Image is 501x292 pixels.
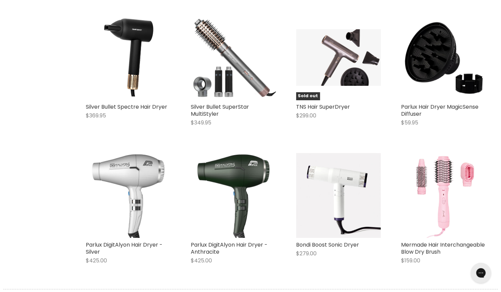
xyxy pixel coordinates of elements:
[191,241,267,256] a: Parlux DigitAlyon Hair Dryer - Anthracite
[401,241,485,256] a: Mermade Hair Interchangeable Blow Dry Brush
[86,153,171,238] img: Parlux DigitAlyon Hair Dryer - Silver
[86,241,163,256] a: Parlux DigitAlyon Hair Dryer - Silver
[296,250,317,257] span: $279.00
[401,257,420,264] span: $159.00
[191,119,211,126] span: $349.95
[467,260,494,285] iframe: Gorgias live chat messenger
[401,15,486,100] img: Parlux Hair Dryer MagicSense Diffuser
[86,103,167,111] a: Silver Bullet Spectre Hair Dryer
[86,15,171,100] img: Silver Bullet Spectre Hair Dryer
[296,112,316,119] span: $299.00
[401,103,478,118] a: Parlux Hair Dryer MagicSense Diffuser
[296,241,359,249] a: Bondi Boost Sonic Dryer
[296,103,350,111] a: TNS Hair SuperDryer
[191,153,276,238] img: Parlux DigitAlyon Hair Dryer - Anthracite
[86,112,106,119] span: $369.95
[191,257,212,264] span: $425.00
[401,119,418,126] span: $59.95
[86,257,107,264] span: $425.00
[296,29,381,86] img: TNS Hair SuperDryer
[296,153,381,238] img: Bondi Boost Sonic Dryer
[191,103,249,118] a: Silver Bullet SuperStar MultiStyler
[191,15,276,100] img: Silver Bullet SuperStar MultiStyler
[296,92,320,100] span: Sold out
[401,153,486,238] img: Mermade Hair Interchangeable Blow Dry Brush
[296,15,381,100] a: TNS Hair SuperDryerSold out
